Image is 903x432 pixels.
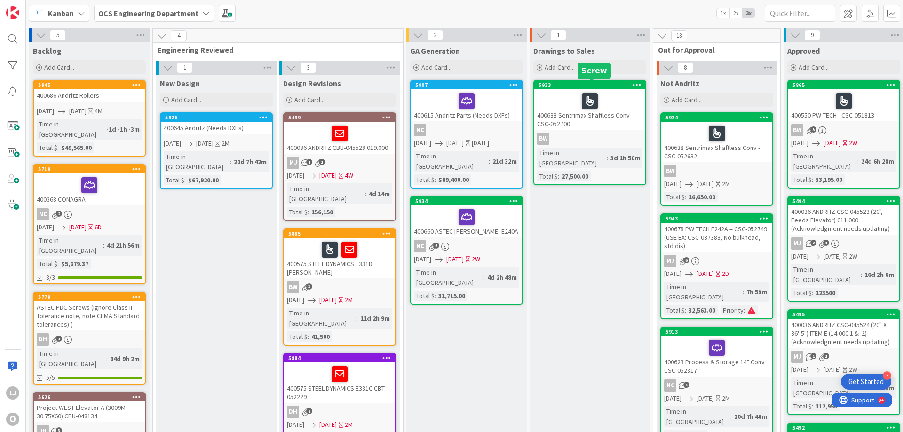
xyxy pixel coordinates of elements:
[196,139,214,149] span: [DATE]
[33,46,62,55] span: Backlog
[6,386,19,400] div: LJ
[812,288,813,298] span: :
[545,63,575,71] span: Add Card...
[861,269,862,280] span: :
[319,171,337,181] span: [DATE]
[792,198,899,204] div: 5494
[34,401,145,422] div: Project WEST Elevator A (3009M - 30.75X60) CBU-048134
[427,30,443,41] span: 2
[664,269,681,279] span: [DATE]
[171,30,187,41] span: 4
[415,82,522,88] div: 5907
[59,259,91,269] div: $5,679.37
[534,133,645,145] div: BW
[411,124,522,136] div: NC
[433,243,439,249] span: 6
[539,82,645,88] div: 5933
[730,411,732,422] span: :
[671,30,687,41] span: 18
[69,222,87,232] span: [DATE]
[664,379,676,392] div: NC
[37,222,54,232] span: [DATE]
[38,394,145,401] div: 5626
[44,63,74,71] span: Add Card...
[34,173,145,205] div: 400368 CONAGRA
[34,165,145,173] div: 5719
[685,192,686,202] span: :
[287,308,356,329] div: Time in [GEOGRAPHIC_DATA]
[791,288,812,298] div: Total $
[661,165,772,177] div: BW
[287,281,299,293] div: BW
[287,331,308,342] div: Total $
[186,175,221,185] div: $67,920.00
[791,251,808,261] span: [DATE]
[365,189,366,199] span: :
[661,214,772,223] div: 5943
[787,46,820,55] span: Approved
[38,82,145,88] div: 5945
[34,81,145,89] div: 5945
[862,269,896,280] div: 16d 2h 6m
[287,183,365,204] div: Time in [GEOGRAPHIC_DATA]
[287,295,304,305] span: [DATE]
[415,198,522,204] div: 5934
[356,313,358,323] span: :
[804,30,820,41] span: 9
[308,207,309,217] span: :
[722,393,730,403] div: 2M
[686,192,718,202] div: 16,650.00
[661,113,772,122] div: 5924
[56,211,62,217] span: 2
[791,124,803,136] div: BW
[161,113,272,122] div: 5926
[56,336,62,342] span: 1
[34,293,145,301] div: 5779
[607,153,608,163] span: :
[37,333,49,346] div: DH
[661,255,772,267] div: MJ
[534,81,645,130] div: 5933400638 Sentrimax Shaftless Conv - CSC-052700
[559,171,591,181] div: 27,500.00
[824,138,841,148] span: [DATE]
[849,365,857,375] div: 2W
[37,142,57,153] div: Total $
[812,401,813,411] span: :
[732,411,769,422] div: 20d 7h 46m
[489,156,490,166] span: :
[34,393,145,422] div: 5626Project WEST Elevator A (3009M - 30.75X60) CBU-048134
[664,282,743,302] div: Time in [GEOGRAPHIC_DATA]
[284,113,395,122] div: 5499
[165,114,272,121] div: 5926
[411,205,522,237] div: 400660 ASTEC [PERSON_NAME] E240A
[446,254,464,264] span: [DATE]
[558,171,559,181] span: :
[744,305,745,315] span: :
[446,138,464,148] span: [DATE]
[103,240,104,251] span: :
[287,207,308,217] div: Total $
[608,153,642,163] div: 3d 1h 50m
[222,139,230,149] div: 2M
[288,355,395,361] div: 5884
[664,255,676,267] div: MJ
[788,124,899,136] div: BW
[792,311,899,318] div: 5495
[788,424,899,432] div: 5492
[788,81,899,121] div: 5865400550 PW TECH - CSC-051813
[791,377,854,398] div: Time in [GEOGRAPHIC_DATA]
[537,148,607,168] div: Time in [GEOGRAPHIC_DATA]
[284,362,395,403] div: 400575 STEEL DYNAMICS E331C CBT-052229
[664,406,730,427] div: Time in [GEOGRAPHIC_DATA]
[788,237,899,250] div: MJ
[791,401,812,411] div: Total $
[164,139,181,149] span: [DATE]
[306,159,312,165] span: 1
[284,281,395,293] div: BW
[435,174,436,185] span: :
[171,95,201,104] span: Add Card...
[841,374,891,390] div: Open Get Started checklist, remaining modules: 3
[697,269,714,279] span: [DATE]
[20,1,43,13] span: Support
[742,8,755,18] span: 3x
